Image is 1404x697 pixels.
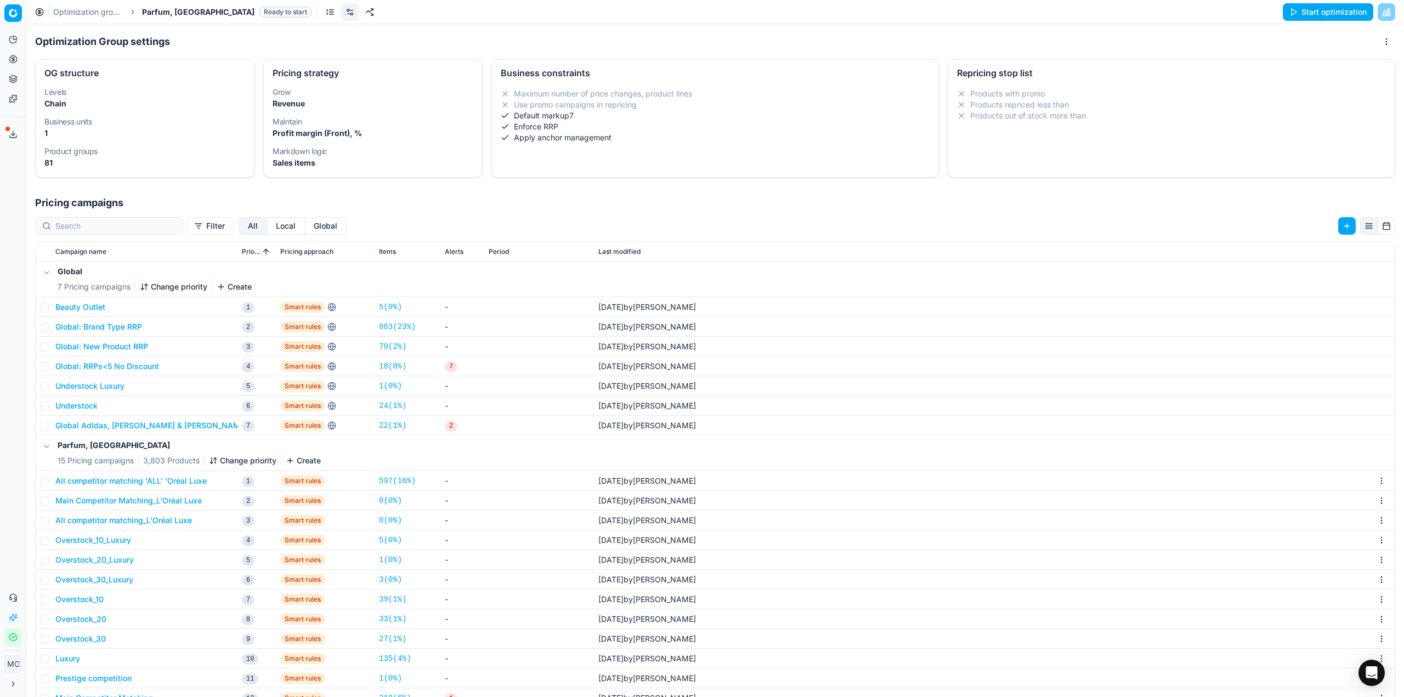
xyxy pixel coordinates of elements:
button: Global Adidas, [PERSON_NAME] & [PERSON_NAME] [55,420,247,431]
span: [DATE] [598,322,624,331]
span: Parfum, [GEOGRAPHIC_DATA] [142,7,254,18]
span: 1 [242,302,254,313]
span: MC [5,656,21,672]
td: - [440,471,484,491]
button: Overstock_10_Luxury [55,535,131,546]
span: 11 [242,673,258,684]
td: - [440,317,484,337]
div: by [PERSON_NAME] [598,475,696,486]
a: 39(1%) [379,594,406,605]
a: 3(0%) [379,574,402,585]
h5: Global [58,266,252,277]
li: Maximum number of price changes, product lines [501,88,930,99]
td: - [440,376,484,396]
div: by [PERSON_NAME] [598,361,696,372]
button: Main Competitor Matching_L'Oréal Luxe [55,495,202,506]
button: local [267,217,305,235]
span: [DATE] [598,594,624,604]
td: - [440,530,484,550]
span: Smart rules [280,302,325,313]
a: 22(1%) [379,420,406,431]
span: Smart rules [280,321,325,332]
button: Beauty Outlet [55,302,105,313]
button: Overstock_30_Luxury [55,574,133,585]
span: [DATE] [598,634,624,643]
div: Open Intercom Messenger [1358,660,1385,686]
div: by [PERSON_NAME] [598,321,696,332]
button: Create [286,455,321,466]
button: Overstock_20_Luxury [55,554,134,565]
span: 2 [242,496,254,507]
button: all [239,217,267,235]
a: 135(4%) [379,653,411,664]
dt: Levels [44,88,245,96]
span: [DATE] [598,614,624,624]
span: Campaign name [55,247,106,256]
button: MC [4,655,22,673]
td: - [440,590,484,609]
span: [DATE] [598,555,624,564]
button: Prestige competition [55,673,132,684]
span: Items [379,247,396,256]
button: All competitor matching 'ALL' 'Oréal Luxe [55,475,207,486]
span: 3,803 Products [143,455,200,466]
a: 70(2%) [379,341,406,352]
span: 2 [242,322,254,333]
span: 3 [242,515,254,526]
dt: Maintain [273,118,473,126]
div: by [PERSON_NAME] [598,495,696,506]
button: Overstock_20 [55,614,106,625]
span: Smart rules [280,633,325,644]
td: - [440,609,484,629]
span: [DATE] [598,575,624,584]
a: 597(16%) [379,475,416,486]
span: 3 [242,342,254,353]
a: 24(1%) [379,400,406,411]
nav: breadcrumb [53,7,312,18]
li: Default markup 7 [501,110,930,121]
li: Enforce RRP [501,121,930,132]
span: [DATE] [598,535,624,545]
td: - [440,297,484,317]
button: Global: RRPs<5 No Discount [55,361,159,372]
a: 5(0%) [379,535,402,546]
td: - [440,337,484,356]
span: Smart rules [280,475,325,486]
li: Products with promo [957,88,1386,99]
span: Smart rules [280,535,325,546]
span: [DATE] [598,421,624,430]
div: by [PERSON_NAME] [598,554,696,565]
li: Apply anchor management [501,132,930,143]
div: by [PERSON_NAME] [598,614,696,625]
a: 0(0%) [379,515,402,526]
button: Create [217,281,252,292]
td: - [440,570,484,590]
span: Parfum, [GEOGRAPHIC_DATA]Ready to start [142,7,312,18]
span: 6 [242,401,254,412]
button: Change priority [140,281,207,292]
span: 4 [242,535,254,546]
button: Overstock_10 [55,594,104,605]
strong: 81 [44,158,53,167]
div: by [PERSON_NAME] [598,400,696,411]
button: Understock Luxury [55,381,124,392]
dt: Product groups [44,148,245,155]
button: Filter [187,217,234,235]
h1: Optimization Group settings [35,34,170,49]
dt: Markdown logic [273,148,473,155]
span: Smart rules [280,653,325,664]
span: 5 [242,381,254,392]
span: 5 [242,555,254,566]
li: Use promo campaigns in repricing [501,99,930,110]
span: [DATE] [598,673,624,683]
div: by [PERSON_NAME] [598,535,696,546]
strong: Profit margin (Front), % [273,128,362,138]
div: by [PERSON_NAME] [598,594,696,605]
span: Smart rules [280,495,325,506]
span: Smart rules [280,554,325,565]
span: [DATE] [598,401,624,410]
span: 10 [242,654,258,665]
td: - [440,649,484,668]
a: Optimization groups [53,7,123,18]
span: 7 [242,594,254,605]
